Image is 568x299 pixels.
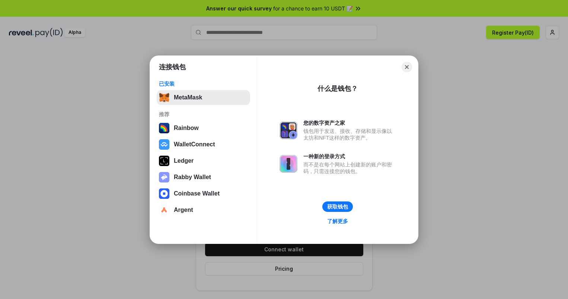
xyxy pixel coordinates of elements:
div: MetaMask [174,94,202,101]
button: 获取钱包 [322,201,353,212]
div: Rabby Wallet [174,174,211,181]
button: Rabby Wallet [157,170,250,185]
div: 您的数字资产之家 [303,120,396,126]
img: svg+xml,%3Csvg%20width%3D%22120%22%20height%3D%22120%22%20viewBox%3D%220%200%20120%20120%22%20fil... [159,123,169,133]
button: Argent [157,203,250,217]
button: Rainbow [157,121,250,136]
img: svg+xml,%3Csvg%20xmlns%3D%22http%3A%2F%2Fwww.w3.org%2F2000%2Fsvg%22%20fill%3D%22none%22%20viewBox... [280,121,297,139]
div: WalletConnect [174,141,215,148]
div: 获取钱包 [327,203,348,210]
button: MetaMask [157,90,250,105]
img: svg+xml,%3Csvg%20width%3D%2228%22%20height%3D%2228%22%20viewBox%3D%220%200%2028%2028%22%20fill%3D... [159,188,169,199]
div: 已安装 [159,80,248,87]
div: 了解更多 [327,218,348,225]
img: svg+xml,%3Csvg%20width%3D%2228%22%20height%3D%2228%22%20viewBox%3D%220%200%2028%2028%22%20fill%3D... [159,139,169,150]
div: Ledger [174,158,194,164]
img: svg+xml,%3Csvg%20fill%3D%22none%22%20height%3D%2233%22%20viewBox%3D%220%200%2035%2033%22%20width%... [159,92,169,103]
button: Close [402,62,412,72]
img: svg+xml,%3Csvg%20width%3D%2228%22%20height%3D%2228%22%20viewBox%3D%220%200%2028%2028%22%20fill%3D... [159,205,169,215]
a: 了解更多 [323,216,352,226]
div: 一种新的登录方式 [303,153,396,160]
img: svg+xml,%3Csvg%20xmlns%3D%22http%3A%2F%2Fwww.w3.org%2F2000%2Fsvg%22%20fill%3D%22none%22%20viewBox... [159,172,169,182]
h1: 连接钱包 [159,63,186,71]
button: WalletConnect [157,137,250,152]
div: Rainbow [174,125,199,131]
button: Coinbase Wallet [157,186,250,201]
div: 什么是钱包？ [317,84,358,93]
div: Coinbase Wallet [174,190,220,197]
div: 钱包用于发送、接收、存储和显示像以太坊和NFT这样的数字资产。 [303,128,396,141]
div: 推荐 [159,111,248,118]
div: 而不是在每个网站上创建新的账户和密码，只需连接您的钱包。 [303,161,396,175]
img: svg+xml,%3Csvg%20xmlns%3D%22http%3A%2F%2Fwww.w3.org%2F2000%2Fsvg%22%20width%3D%2228%22%20height%3... [159,156,169,166]
button: Ledger [157,153,250,168]
img: svg+xml,%3Csvg%20xmlns%3D%22http%3A%2F%2Fwww.w3.org%2F2000%2Fsvg%22%20fill%3D%22none%22%20viewBox... [280,155,297,173]
div: Argent [174,207,193,213]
